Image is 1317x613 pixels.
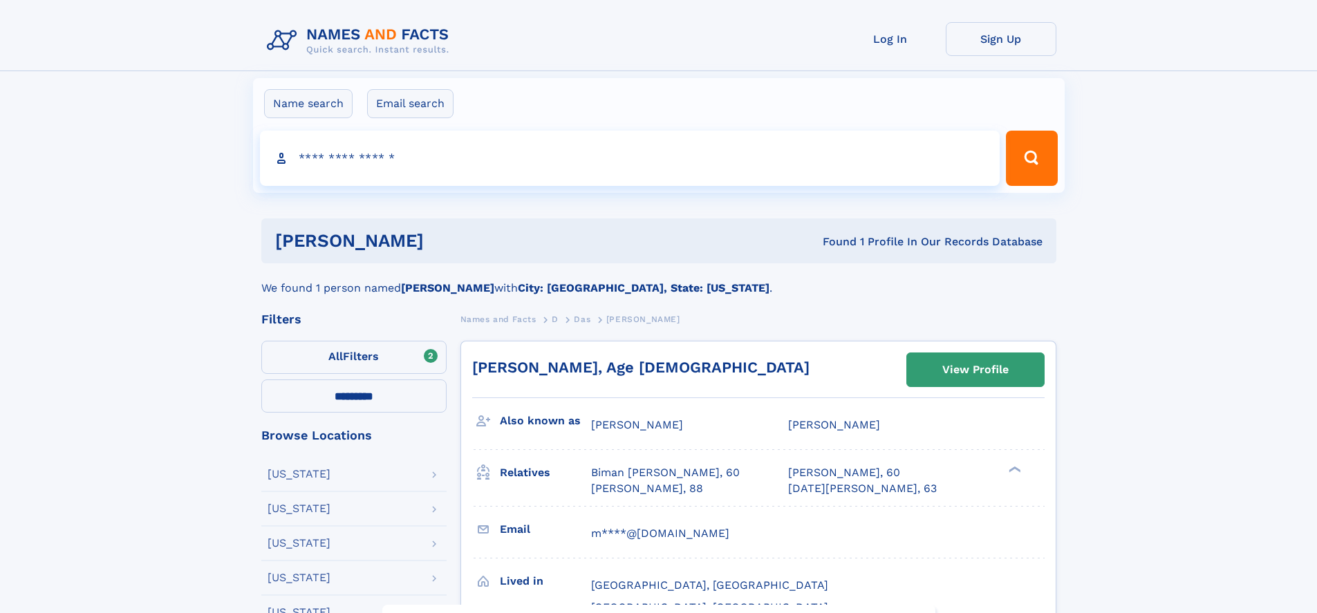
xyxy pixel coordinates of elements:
[261,429,447,442] div: Browse Locations
[472,359,810,376] a: [PERSON_NAME], Age [DEMOGRAPHIC_DATA]
[268,503,330,514] div: [US_STATE]
[591,418,683,431] span: [PERSON_NAME]
[591,578,828,592] span: [GEOGRAPHIC_DATA], [GEOGRAPHIC_DATA]
[788,418,880,431] span: [PERSON_NAME]
[268,538,330,549] div: [US_STATE]
[835,22,946,56] a: Log In
[261,263,1056,296] div: We found 1 person named with .
[606,314,680,324] span: [PERSON_NAME]
[261,341,447,374] label: Filters
[264,89,353,118] label: Name search
[591,481,703,496] a: [PERSON_NAME], 88
[500,569,591,593] h3: Lived in
[500,461,591,484] h3: Relatives
[552,310,559,328] a: D
[367,89,454,118] label: Email search
[552,314,559,324] span: D
[942,354,1009,386] div: View Profile
[500,518,591,541] h3: Email
[788,481,937,496] a: [DATE][PERSON_NAME], 63
[260,131,1000,186] input: search input
[591,465,740,480] a: Biman [PERSON_NAME], 60
[401,281,494,294] b: [PERSON_NAME]
[574,310,590,328] a: Das
[500,409,591,433] h3: Also known as
[328,350,343,363] span: All
[460,310,536,328] a: Names and Facts
[907,353,1044,386] a: View Profile
[1006,131,1057,186] button: Search Button
[275,232,624,249] h1: [PERSON_NAME]
[261,22,460,59] img: Logo Names and Facts
[268,469,330,480] div: [US_STATE]
[261,313,447,326] div: Filters
[788,465,900,480] a: [PERSON_NAME], 60
[946,22,1056,56] a: Sign Up
[1005,465,1022,474] div: ❯
[518,281,769,294] b: City: [GEOGRAPHIC_DATA], State: [US_STATE]
[574,314,590,324] span: Das
[268,572,330,583] div: [US_STATE]
[623,234,1043,249] div: Found 1 Profile In Our Records Database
